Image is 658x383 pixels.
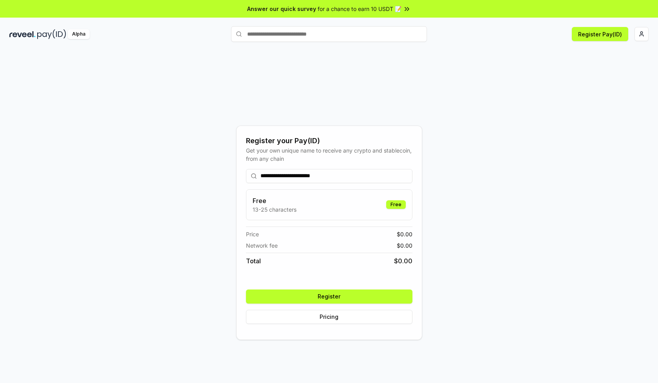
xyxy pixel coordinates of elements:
h3: Free [253,196,296,205]
span: Answer our quick survey [247,5,316,13]
span: $ 0.00 [397,241,412,250]
button: Register Pay(ID) [572,27,628,41]
div: Alpha [68,29,90,39]
span: Network fee [246,241,278,250]
span: for a chance to earn 10 USDT 📝 [318,5,401,13]
span: Total [246,256,261,266]
div: Free [386,200,406,209]
span: $ 0.00 [397,230,412,238]
img: pay_id [37,29,66,39]
div: Get your own unique name to receive any crypto and stablecoin, from any chain [246,146,412,163]
div: Register your Pay(ID) [246,135,412,146]
img: reveel_dark [9,29,36,39]
p: 13-25 characters [253,205,296,214]
span: Price [246,230,259,238]
button: Register [246,289,412,304]
button: Pricing [246,310,412,324]
span: $ 0.00 [394,256,412,266]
